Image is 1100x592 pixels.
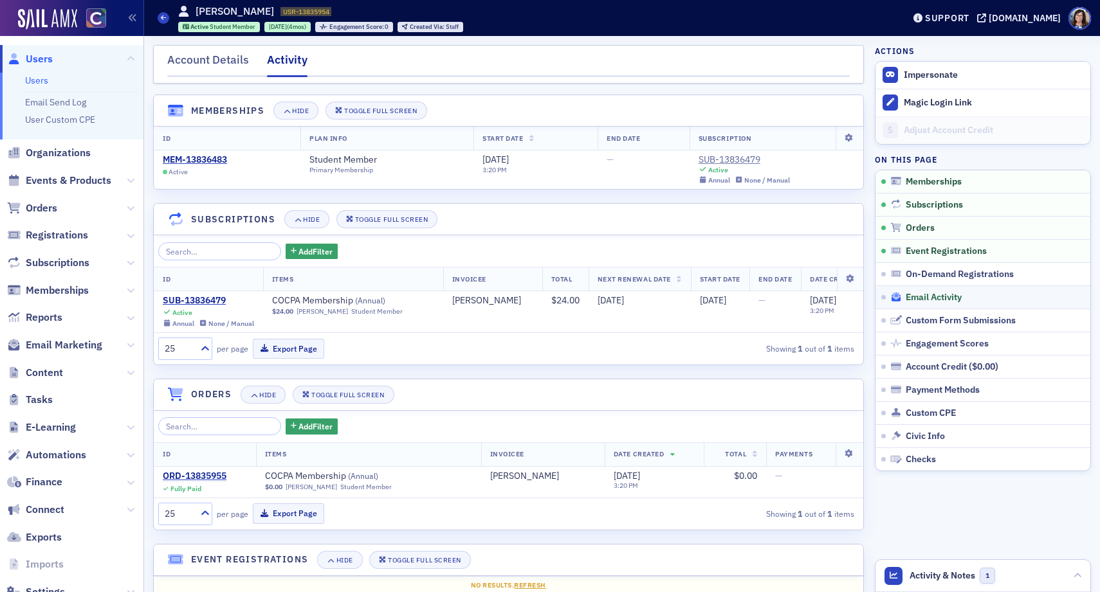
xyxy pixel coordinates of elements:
div: Activity [267,51,307,77]
a: Imports [7,557,64,571]
span: 1 [980,568,996,584]
span: Start Date [482,134,523,143]
span: Checks [906,454,936,465]
div: None / Manual [208,319,254,328]
span: — [607,154,614,165]
span: Orders [26,201,57,215]
div: Primary Membership [309,166,389,174]
span: [DATE] [482,154,509,165]
div: (4mos) [269,22,306,31]
span: COCPA Membership [265,471,427,482]
span: Joseph Ivan Cooper [490,471,596,482]
div: Active [708,166,728,174]
div: Annual [172,319,194,328]
button: Hide [317,551,362,569]
input: Search… [158,417,281,435]
span: Memberships [906,176,962,188]
span: Automations [26,448,86,462]
a: SUB-13836479 [699,154,790,166]
a: ORD-13835955 [163,471,226,482]
a: Exports [7,530,62,544]
span: Student Member [210,22,255,31]
h4: Actions [875,45,915,57]
div: Active: Active: Student Member [178,22,261,32]
h4: Subscriptions [191,213,275,226]
span: Memberships [26,283,89,298]
button: Hide [273,102,318,120]
img: SailAMX [86,8,106,28]
span: Engagement Scores [906,338,989,350]
div: 25 [165,342,193,355]
button: Magic Login Link [875,89,1090,116]
span: [DATE] [614,470,640,481]
span: Subscription [699,134,751,143]
span: On-Demand Registrations [906,269,1014,280]
div: Engagement Score: 0 [315,22,393,32]
a: Automations [7,448,86,462]
span: ( Annual ) [348,471,378,481]
span: Payment Methods [906,384,980,396]
span: [DATE] [700,294,726,306]
div: Account Details [167,51,249,75]
span: USR-13835954 [283,7,329,16]
div: SUB-13836479 [163,295,254,307]
a: Tasks [7,393,53,407]
span: Imports [26,557,64,571]
span: Exports [26,530,62,544]
a: Registrations [7,228,88,242]
time: 3:20 PM [482,165,507,174]
a: [PERSON_NAME] [297,307,348,316]
button: [DOMAIN_NAME] [977,13,1065,22]
div: Showing out of items [631,508,854,519]
h4: Event Registrations [191,553,309,566]
span: Total [551,274,573,283]
div: Student Member [340,483,392,491]
span: COCPA Membership [272,295,434,307]
button: AddFilter [286,244,338,260]
a: Reports [7,310,62,325]
a: Users [7,52,53,66]
label: per page [217,343,248,354]
div: Fully Paid [170,485,201,493]
button: AddFilter [286,418,338,435]
div: Magic Login Link [904,97,1084,109]
a: Orders [7,201,57,215]
button: Export Page [253,503,324,523]
span: Items [272,274,294,283]
div: MEM-13836483 [163,154,227,166]
a: Connect [7,503,64,517]
span: Activity & Notes [910,569,975,582]
span: Reports [26,310,62,325]
span: — [775,470,782,481]
span: End Date [607,134,640,143]
span: Custom CPE [906,408,956,419]
span: $24.00 [272,307,293,316]
div: Student Member [351,307,403,316]
span: [DATE] [810,294,836,306]
button: Impersonate [904,69,958,81]
span: Payments [775,449,812,458]
div: Showing out of items [631,343,854,354]
div: Hide [336,557,353,564]
span: Date Created [810,274,860,283]
strong: 1 [796,343,805,354]
div: Toggle Full Screen [344,107,417,114]
a: [PERSON_NAME] [286,483,337,491]
img: SailAMX [18,9,77,30]
button: Hide [284,210,329,228]
div: Toggle Full Screen [388,557,461,564]
span: Events & Products [26,174,111,188]
div: Annual [708,176,730,184]
span: ID [163,274,170,283]
div: Toggle Full Screen [355,216,428,223]
div: Adjust Account Credit [904,125,1084,136]
div: Account Credit ( ) [906,361,998,373]
span: $0.00 [265,483,282,491]
span: Registrations [26,228,88,242]
div: 2025-05-13 00:00:00 [264,22,311,32]
a: [PERSON_NAME] [490,471,559,482]
a: Organizations [7,146,91,160]
a: Student Member [309,154,389,166]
